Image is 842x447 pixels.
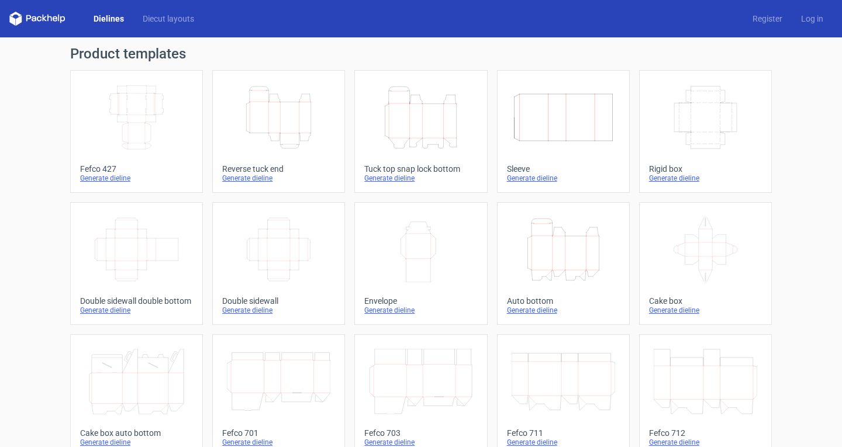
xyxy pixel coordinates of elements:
[639,70,772,193] a: Rigid boxGenerate dieline
[649,174,762,183] div: Generate dieline
[507,164,620,174] div: Sleeve
[133,13,203,25] a: Diecut layouts
[364,306,477,315] div: Generate dieline
[507,306,620,315] div: Generate dieline
[743,13,792,25] a: Register
[212,202,345,325] a: Double sidewallGenerate dieline
[222,164,335,174] div: Reverse tuck end
[354,202,487,325] a: EnvelopeGenerate dieline
[80,164,193,174] div: Fefco 427
[222,438,335,447] div: Generate dieline
[507,174,620,183] div: Generate dieline
[80,428,193,438] div: Cake box auto bottom
[364,296,477,306] div: Envelope
[649,438,762,447] div: Generate dieline
[222,174,335,183] div: Generate dieline
[70,202,203,325] a: Double sidewall double bottomGenerate dieline
[364,428,477,438] div: Fefco 703
[649,306,762,315] div: Generate dieline
[497,70,630,193] a: SleeveGenerate dieline
[364,438,477,447] div: Generate dieline
[364,174,477,183] div: Generate dieline
[212,70,345,193] a: Reverse tuck endGenerate dieline
[649,164,762,174] div: Rigid box
[649,296,762,306] div: Cake box
[649,428,762,438] div: Fefco 712
[70,70,203,193] a: Fefco 427Generate dieline
[84,13,133,25] a: Dielines
[364,164,477,174] div: Tuck top snap lock bottom
[792,13,833,25] a: Log in
[80,306,193,315] div: Generate dieline
[222,428,335,438] div: Fefco 701
[639,202,772,325] a: Cake boxGenerate dieline
[354,70,487,193] a: Tuck top snap lock bottomGenerate dieline
[222,306,335,315] div: Generate dieline
[507,428,620,438] div: Fefco 711
[80,174,193,183] div: Generate dieline
[507,438,620,447] div: Generate dieline
[497,202,630,325] a: Auto bottomGenerate dieline
[70,47,772,61] h1: Product templates
[80,296,193,306] div: Double sidewall double bottom
[222,296,335,306] div: Double sidewall
[507,296,620,306] div: Auto bottom
[80,438,193,447] div: Generate dieline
